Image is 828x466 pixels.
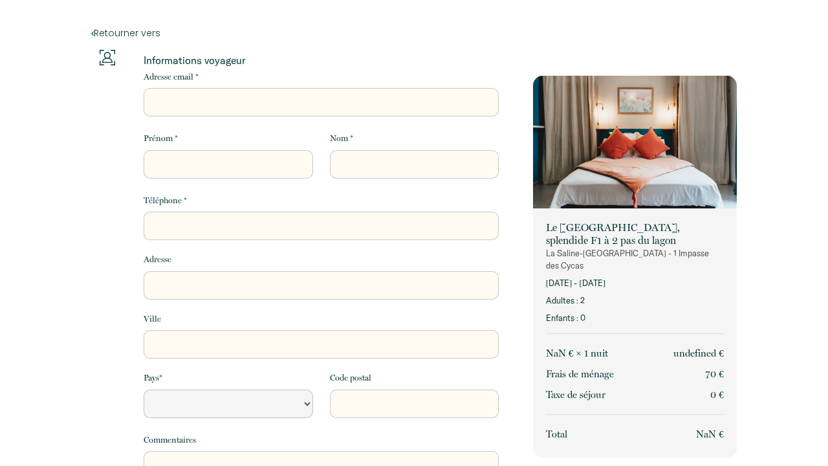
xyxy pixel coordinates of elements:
[144,194,187,207] label: Téléphone *
[546,247,724,272] p: La Saline-[GEOGRAPHIC_DATA] - 1 Impasse des Cycas
[546,387,605,403] p: Taxe de séjour
[144,132,178,145] label: Prénom *
[144,71,199,83] label: Adresse email *
[705,366,724,382] p: 70 €
[144,372,162,384] label: Pays
[144,434,196,447] label: Commentaires
[546,428,567,440] span: Total
[546,366,614,382] p: Frais de ménage
[533,76,737,212] img: rental-image
[546,312,724,324] p: Enfants : 0
[673,346,724,361] p: undefined €
[710,387,724,403] p: 0 €
[330,372,371,384] label: Code postal
[144,54,499,67] p: Informations voyageur
[144,313,161,326] label: Ville
[144,253,171,266] label: Adresse
[144,390,312,418] select: Default select example
[91,26,737,40] a: Retourner vers
[546,294,724,307] p: Adultes : 2
[100,50,115,65] img: guests-info
[546,277,724,289] p: [DATE] - [DATE]
[546,346,608,361] p: NaN € × 1 nuit
[330,132,353,145] label: Nom *
[696,428,724,440] span: NaN €
[546,221,724,247] p: Le [GEOGRAPHIC_DATA], splendide F1 à 2 pas du lagon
